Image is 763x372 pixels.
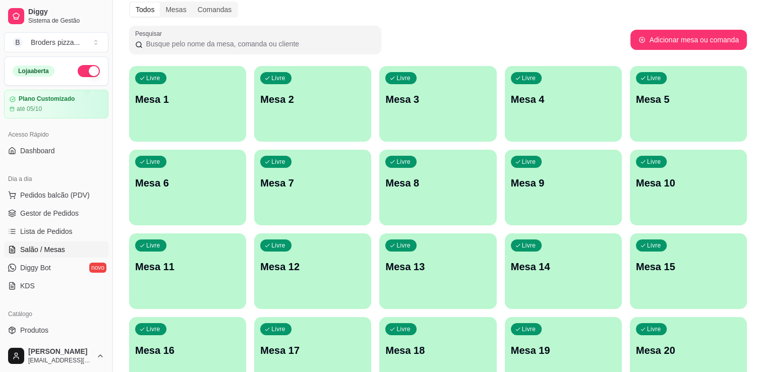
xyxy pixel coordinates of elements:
[143,39,375,49] input: Pesquisar
[396,158,410,166] p: Livre
[13,66,54,77] div: Loja aberta
[4,4,108,28] a: DiggySistema de Gestão
[630,30,747,50] button: Adicionar mesa ou comanda
[146,74,160,82] p: Livre
[135,92,240,106] p: Mesa 1
[146,325,160,333] p: Livre
[271,325,285,333] p: Livre
[385,176,490,190] p: Mesa 8
[396,74,410,82] p: Livre
[505,150,622,225] button: LivreMesa 9
[254,233,371,309] button: LivreMesa 12
[647,325,661,333] p: Livre
[396,241,410,250] p: Livre
[379,233,496,309] button: LivreMesa 13
[385,92,490,106] p: Mesa 3
[4,306,108,322] div: Catálogo
[4,241,108,258] a: Salão / Mesas
[385,260,490,274] p: Mesa 13
[647,158,661,166] p: Livre
[4,32,108,52] button: Select a team
[630,150,747,225] button: LivreMesa 10
[20,208,79,218] span: Gestor de Pedidos
[271,74,285,82] p: Livre
[129,66,246,142] button: LivreMesa 1
[28,347,92,356] span: [PERSON_NAME]
[20,263,51,273] span: Diggy Bot
[19,95,75,103] article: Plano Customizado
[511,92,616,106] p: Mesa 4
[4,260,108,276] a: Diggy Botnovo
[260,92,365,106] p: Mesa 2
[28,8,104,17] span: Diggy
[630,66,747,142] button: LivreMesa 5
[522,74,536,82] p: Livre
[4,127,108,143] div: Acesso Rápido
[130,3,160,17] div: Todos
[260,176,365,190] p: Mesa 7
[385,343,490,357] p: Mesa 18
[135,176,240,190] p: Mesa 6
[135,343,240,357] p: Mesa 16
[511,343,616,357] p: Mesa 19
[379,66,496,142] button: LivreMesa 3
[647,74,661,82] p: Livre
[511,260,616,274] p: Mesa 14
[636,260,741,274] p: Mesa 15
[260,260,365,274] p: Mesa 12
[271,158,285,166] p: Livre
[4,223,108,239] a: Lista de Pedidos
[522,325,536,333] p: Livre
[17,105,42,113] article: até 05/10
[271,241,285,250] p: Livre
[20,244,65,255] span: Salão / Mesas
[129,150,246,225] button: LivreMesa 6
[31,37,80,47] div: Broders pizza ...
[192,3,238,17] div: Comandas
[160,3,192,17] div: Mesas
[4,143,108,159] a: Dashboard
[28,17,104,25] span: Sistema de Gestão
[13,37,23,47] span: B
[636,92,741,106] p: Mesa 5
[28,356,92,364] span: [EMAIL_ADDRESS][DOMAIN_NAME]
[20,226,73,236] span: Lista de Pedidos
[4,322,108,338] a: Produtos
[4,278,108,294] a: KDS
[20,146,55,156] span: Dashboard
[146,241,160,250] p: Livre
[396,325,410,333] p: Livre
[20,190,90,200] span: Pedidos balcão (PDV)
[636,176,741,190] p: Mesa 10
[636,343,741,357] p: Mesa 20
[4,171,108,187] div: Dia a dia
[129,233,246,309] button: LivreMesa 11
[647,241,661,250] p: Livre
[4,344,108,368] button: [PERSON_NAME][EMAIL_ADDRESS][DOMAIN_NAME]
[4,205,108,221] a: Gestor de Pedidos
[78,65,100,77] button: Alterar Status
[511,176,616,190] p: Mesa 9
[135,29,165,38] label: Pesquisar
[4,90,108,118] a: Plano Customizadoaté 05/10
[522,158,536,166] p: Livre
[135,260,240,274] p: Mesa 11
[254,66,371,142] button: LivreMesa 2
[505,233,622,309] button: LivreMesa 14
[630,233,747,309] button: LivreMesa 15
[20,281,35,291] span: KDS
[260,343,365,357] p: Mesa 17
[20,325,48,335] span: Produtos
[146,158,160,166] p: Livre
[522,241,536,250] p: Livre
[505,66,622,142] button: LivreMesa 4
[379,150,496,225] button: LivreMesa 8
[4,187,108,203] button: Pedidos balcão (PDV)
[254,150,371,225] button: LivreMesa 7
